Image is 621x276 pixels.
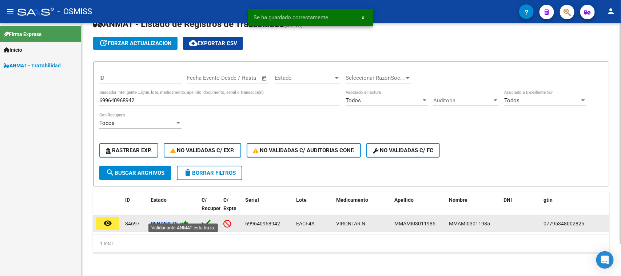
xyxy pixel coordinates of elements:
[183,170,236,176] span: Borrar Filtros
[151,221,178,226] strong: Pendiente
[606,7,615,16] mat-icon: person
[93,19,284,29] span: ANMAT - Listado de Registros de Trazabilidad
[199,192,220,224] datatable-header-cell: C/ Recupero
[433,97,492,104] span: Auditoria
[93,234,609,253] div: 1 total
[293,192,333,224] datatable-header-cell: Lote
[202,197,224,211] span: C/ Recupero
[223,197,236,211] span: C/ Expte
[125,221,140,226] span: 84697
[4,62,61,70] span: ANMAT - Trazabilidad
[189,40,237,47] span: Exportar CSV
[106,170,164,176] span: Buscar Archivos
[170,147,235,154] span: No Validadas c/ Exp.
[242,192,293,224] datatable-header-cell: Serial
[362,14,365,21] span: x
[346,97,361,104] span: Todos
[187,75,216,81] input: Fecha inicio
[245,197,259,203] span: Serial
[245,221,280,226] span: 699640968942
[177,166,242,180] button: Borrar Filtros
[544,197,553,203] span: gtin
[275,75,334,81] span: Estado
[296,197,307,203] span: Lote
[99,120,115,126] span: Todos
[99,40,172,47] span: forzar actualizacion
[260,74,269,83] button: Open calendar
[4,46,22,54] span: Inicio
[366,143,440,158] button: No validadas c/ FC
[253,147,355,154] span: No Validadas c/ Auditorias Conf.
[449,221,490,226] span: MMAMI03011985
[333,192,391,224] datatable-header-cell: Medicamento
[247,143,361,158] button: No Validadas c/ Auditorias Conf.
[125,197,130,203] span: ID
[93,37,178,50] button: forzar actualizacion
[183,168,192,177] mat-icon: delete
[296,221,315,226] span: EACF4A
[336,197,368,203] span: Medicamento
[99,166,171,180] button: Buscar Archivos
[151,197,167,203] span: Estado
[183,37,243,50] button: Exportar CSV
[449,197,467,203] span: Nombre
[99,39,108,47] mat-icon: update
[544,221,584,226] span: 07795348002825
[446,192,501,224] datatable-header-cell: Nombre
[503,197,512,203] span: DNI
[99,143,158,158] button: Rastrear Exp.
[356,11,370,24] button: x
[501,192,541,224] datatable-header-cell: DNI
[164,143,241,158] button: No Validadas c/ Exp.
[122,192,148,224] datatable-header-cell: ID
[6,7,15,16] mat-icon: menu
[220,192,242,224] datatable-header-cell: C/ Expte
[394,221,435,226] span: MMAMI03011985
[4,30,41,38] span: Firma Express
[541,192,606,224] datatable-header-cell: gtin
[254,14,329,21] span: Se ha guardado correctamente
[596,251,614,269] div: Open Intercom Messenger
[223,75,258,81] input: Fecha fin
[346,75,405,81] span: Seleccionar RazonSocial
[189,39,198,47] mat-icon: cloud_download
[106,147,152,154] span: Rastrear Exp.
[373,147,433,154] span: No validadas c/ FC
[148,192,199,224] datatable-header-cell: Estado
[336,221,365,226] span: VIRONTAR N
[391,192,446,224] datatable-header-cell: Apellido
[106,168,115,177] mat-icon: search
[103,219,112,228] mat-icon: remove_red_eye
[57,4,92,20] span: - OSMISS
[178,221,188,226] span: ->
[504,97,520,104] span: Todos
[394,197,414,203] span: Apellido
